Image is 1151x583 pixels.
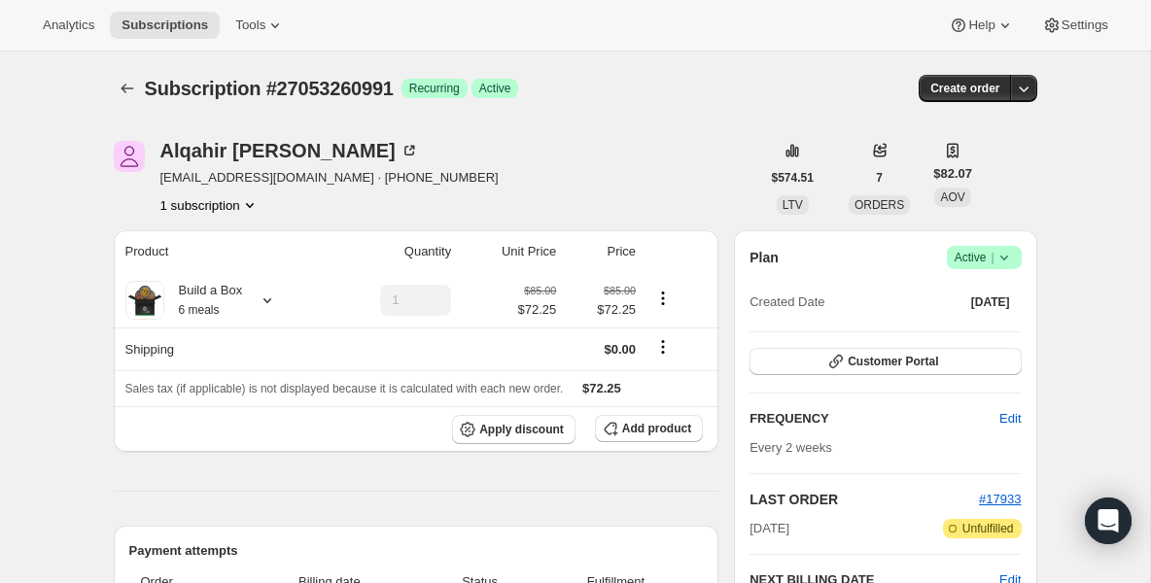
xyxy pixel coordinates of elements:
[940,190,964,204] span: AOV
[750,292,824,312] span: Created Date
[457,230,562,273] th: Unit Price
[122,17,208,33] span: Subscriptions
[1030,12,1120,39] button: Settings
[930,81,999,96] span: Create order
[160,141,419,160] div: Alqahir [PERSON_NAME]
[31,12,106,39] button: Analytics
[125,382,564,395] span: Sales tax (if applicable) is not displayed because it is calculated with each new order.
[179,303,220,317] small: 6 meals
[129,541,704,561] h2: Payment attempts
[125,281,164,320] img: product img
[1085,497,1132,544] div: Open Intercom Messenger
[647,288,679,309] button: Product actions
[160,195,260,215] button: Product actions
[988,403,1032,434] button: Edit
[750,409,999,429] h2: FREQUENCY
[145,78,394,99] span: Subscription #27053260991
[962,521,1014,536] span: Unfulfilled
[959,289,1022,316] button: [DATE]
[224,12,296,39] button: Tools
[562,230,642,273] th: Price
[479,81,511,96] span: Active
[605,342,637,357] span: $0.00
[979,492,1021,506] a: #17933
[968,17,994,33] span: Help
[595,415,703,442] button: Add product
[452,415,575,444] button: Apply discount
[114,75,141,102] button: Subscriptions
[999,409,1021,429] span: Edit
[848,354,938,369] span: Customer Portal
[114,327,327,370] th: Shipping
[783,198,803,212] span: LTV
[937,12,1026,39] button: Help
[518,300,557,320] span: $72.25
[979,490,1021,509] button: #17933
[971,294,1010,310] span: [DATE]
[750,248,779,267] h2: Plan
[750,440,832,455] span: Every 2 weeks
[864,164,894,191] button: 7
[524,285,556,296] small: $85.00
[160,168,499,188] span: [EMAIL_ADDRESS][DOMAIN_NAME] · [PHONE_NUMBER]
[933,164,972,184] span: $82.07
[772,170,814,186] span: $574.51
[919,75,1011,102] button: Create order
[855,198,904,212] span: ORDERS
[750,348,1021,375] button: Customer Portal
[110,12,220,39] button: Subscriptions
[955,248,1014,267] span: Active
[568,300,636,320] span: $72.25
[114,141,145,172] span: Alqahir Brydie
[164,281,243,320] div: Build a Box
[479,422,564,437] span: Apply discount
[991,250,994,265] span: |
[876,170,883,186] span: 7
[409,81,460,96] span: Recurring
[114,230,327,273] th: Product
[1062,17,1108,33] span: Settings
[582,381,621,395] span: $72.25
[43,17,94,33] span: Analytics
[647,336,679,358] button: Shipping actions
[760,164,825,191] button: $574.51
[327,230,457,273] th: Quantity
[235,17,265,33] span: Tools
[604,285,636,296] small: $85.00
[750,519,789,538] span: [DATE]
[750,490,979,509] h2: LAST ORDER
[622,421,691,436] span: Add product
